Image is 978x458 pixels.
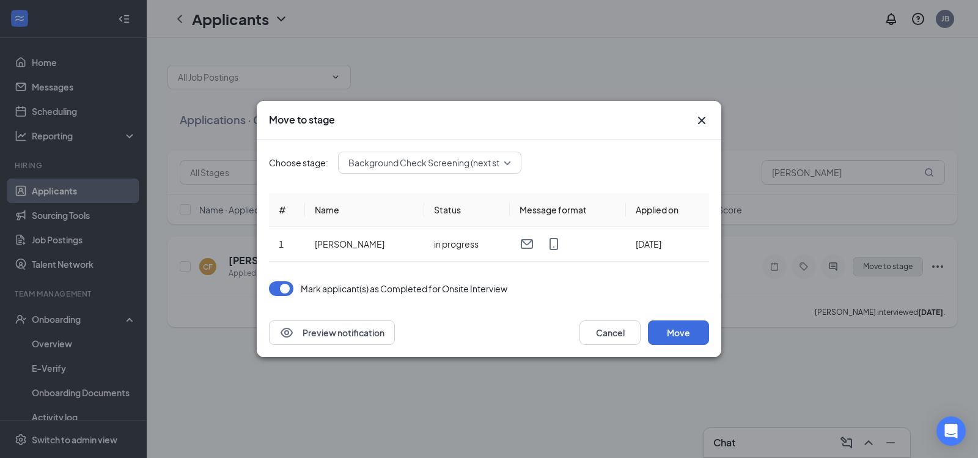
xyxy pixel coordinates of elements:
span: Choose stage: [269,156,328,169]
td: [DATE] [626,227,709,262]
p: Mark applicant(s) as Completed for Onsite Interview [301,283,507,295]
th: Status [424,193,510,227]
td: [PERSON_NAME] [305,227,424,262]
td: in progress [424,227,510,262]
span: Background Check Screening (next stage) [348,153,518,172]
svg: MobileSms [546,237,561,251]
span: 1 [279,238,284,249]
button: EyePreview notification [269,320,395,345]
th: # [269,193,305,227]
svg: Cross [694,113,709,128]
th: Message format [510,193,626,227]
button: Close [694,113,709,128]
svg: Eye [279,325,294,340]
button: Cancel [579,320,641,345]
th: Name [305,193,424,227]
div: Open Intercom Messenger [936,416,966,446]
svg: Email [520,237,534,251]
th: Applied on [626,193,709,227]
button: Move [648,320,709,345]
h3: Move to stage [269,113,335,127]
